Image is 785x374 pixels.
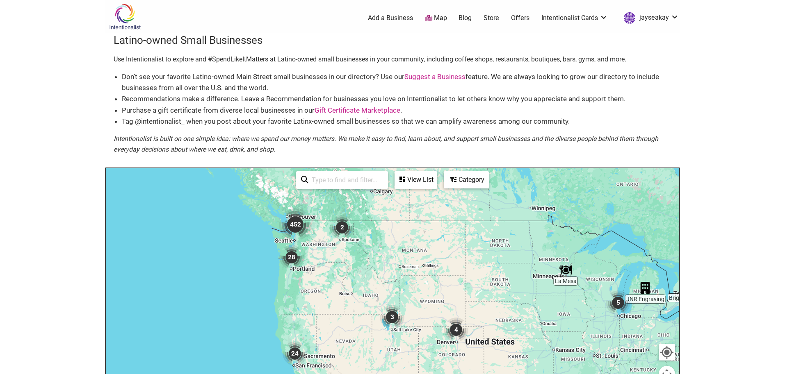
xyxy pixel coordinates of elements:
li: Tag @intentionalist_ when you post about your favorite Latinx-owned small businesses so that we c... [122,116,671,127]
div: 5 [602,287,634,318]
a: Blog [459,14,472,23]
a: Offers [511,14,529,23]
div: 2 [326,212,358,243]
a: Map [425,14,447,23]
a: Suggest a Business [404,73,466,81]
div: 452 [276,205,315,244]
a: jayseakay [620,11,679,25]
li: Don’t see your favorite Latino-owned Main Street small businesses in our directory? Use our featu... [122,71,671,93]
a: Gift Certificate Marketplace [315,106,400,114]
a: Intentionalist Cards [541,14,608,23]
div: Filter by category [444,171,489,188]
div: 4 [440,314,472,345]
li: Recommendations make a difference. Leave a Recommendation for businesses you love on Intentionali... [122,93,671,104]
div: View List [395,172,436,188]
em: Intentionalist is built on one simple idea: where we spend our money matters. We make it easy to ... [114,135,658,153]
div: JNR Engraving [636,279,655,297]
div: Category [445,172,488,188]
button: Your Location [659,344,675,360]
div: 3 [377,301,408,333]
img: Intentionalist [105,3,144,30]
h3: Latino-owned Small Businesses [114,33,671,48]
div: 28 [276,242,307,273]
div: Type to search and filter [296,171,388,189]
div: La Mesa [556,261,575,279]
div: 24 [279,338,310,369]
a: Add a Business [368,14,413,23]
p: Use Intentionalist to explore and #SpendLikeItMatters at Latino-owned small businesses in your co... [114,54,671,65]
li: Purchase a gift certificate from diverse local businesses in our . [122,105,671,116]
input: Type to find and filter... [308,172,383,188]
div: See a list of the visible businesses [395,171,437,189]
div: 3 [675,306,706,337]
a: Store [484,14,499,23]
